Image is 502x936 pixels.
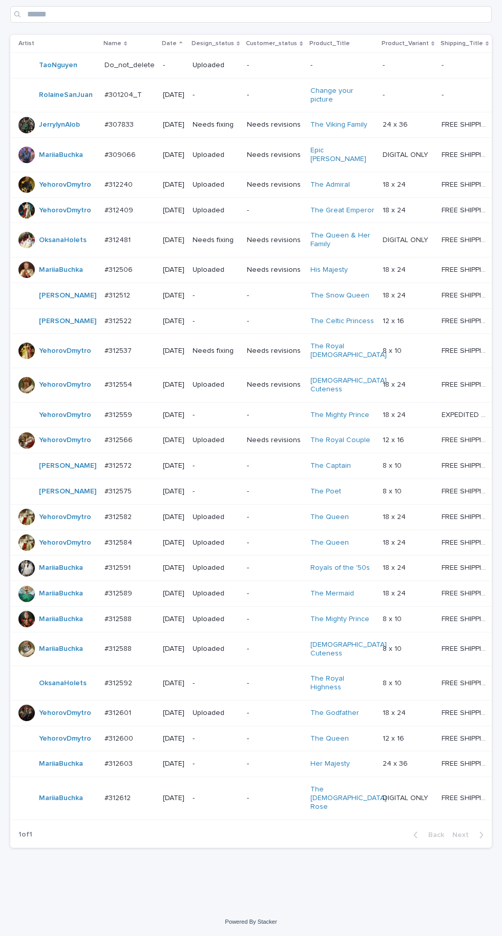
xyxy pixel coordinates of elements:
[163,91,184,99] p: [DATE]
[193,513,239,522] p: Uploaded
[442,409,491,420] p: EXPEDITED SHIPPING - preview in 1 business day; delivery up to 5 business days after your approval.
[104,732,135,743] p: #312600
[247,734,302,743] p: -
[162,38,177,49] p: Date
[442,264,491,274] p: FREE SHIPPING - preview in 1-2 business days, after your approval delivery will take 5-10 b.d.
[247,487,302,496] p: -
[383,460,404,470] p: 8 x 10
[383,409,408,420] p: 18 x 24
[104,707,133,718] p: #312601
[247,347,302,355] p: Needs revisions
[39,564,83,572] a: MariiaBuchka
[104,289,132,300] p: #312512
[193,91,239,99] p: -
[10,6,492,23] div: Search
[193,61,239,70] p: Uploaded
[193,645,239,653] p: Uploaded
[104,587,134,598] p: #312589
[310,513,349,522] a: The Queen
[39,291,96,300] a: [PERSON_NAME]
[247,645,302,653] p: -
[310,709,359,718] a: The Godfather
[163,291,184,300] p: [DATE]
[383,434,406,445] p: 12 x 16
[310,342,387,360] a: The Royal [DEMOGRAPHIC_DATA]
[310,146,374,164] a: Epic [PERSON_NAME]
[193,794,239,803] p: -
[442,677,491,688] p: FREE SHIPPING - preview in 1-2 business days, after your approval delivery will take 5-10 b.d.
[104,59,157,70] p: Do_not_delete
[442,234,491,245] p: FREE SHIPPING - preview in 1-2 business days, after your approval delivery will take 5-10 b.d.
[383,536,408,547] p: 18 x 24
[383,511,408,522] p: 18 x 24
[383,562,408,572] p: 18 x 24
[442,289,491,300] p: FREE SHIPPING - preview in 1-2 business days, after your approval delivery will take 5-10 b.d.
[383,264,408,274] p: 18 x 24
[39,91,93,99] a: RolaineSanJuan
[193,121,239,129] p: Needs fixing
[193,347,239,355] p: Needs fixing
[383,118,410,129] p: 24 x 36
[104,234,133,245] p: #312481
[163,589,184,598] p: [DATE]
[310,539,349,547] a: The Queen
[442,643,491,653] p: FREE SHIPPING - preview in 1-2 business days, after your approval delivery will take 5-10 b.d.
[163,462,184,470] p: [DATE]
[383,587,408,598] p: 18 x 24
[442,315,491,326] p: FREE SHIPPING - preview in 1-2 business days, after your approval delivery will take 5-10 b.d.
[39,236,87,245] a: OksanaHolets
[383,707,408,718] p: 18 x 24
[310,411,369,420] a: The Mighty Prince
[163,206,184,215] p: [DATE]
[442,204,491,215] p: FREE SHIPPING - preview in 1-2 business days, after your approval delivery will take 5-10 b.d.
[39,151,83,160] a: MariiaBuchka
[163,236,184,245] p: [DATE]
[39,181,91,189] a: YehorovDmytro
[104,677,134,688] p: #312592
[310,785,387,811] a: The [DEMOGRAPHIC_DATA] Rose
[104,345,134,355] p: #312537
[383,89,387,99] p: -
[310,564,370,572] a: Royals of the '50s
[104,460,134,470] p: #312572
[163,317,184,326] p: [DATE]
[193,291,239,300] p: -
[442,536,491,547] p: FREE SHIPPING - preview in 1-2 business days, after your approval delivery will take 5-10 b.d.
[383,234,430,245] p: DIGITAL ONLY
[310,121,367,129] a: The Viking Family
[163,121,184,129] p: [DATE]
[383,613,404,624] p: 8 x 10
[163,513,184,522] p: [DATE]
[442,485,491,496] p: FREE SHIPPING - preview in 1-2 business days, after your approval delivery will take 5-10 b.d.
[310,61,374,70] p: -
[193,462,239,470] p: -
[193,564,239,572] p: Uploaded
[442,792,491,803] p: FREE SHIPPING - preview in 1-2 business days, after your approval delivery will take 5-10 b.d.
[103,38,121,49] p: Name
[442,732,491,743] p: FREE SHIPPING - preview in 1-2 business days, after your approval delivery will take 5-10 b.d.
[193,236,239,245] p: Needs fixing
[247,411,302,420] p: -
[10,822,40,847] p: 1 of 1
[247,589,302,598] p: -
[310,674,374,692] a: The Royal Highness
[247,266,302,274] p: Needs revisions
[383,485,404,496] p: 8 x 10
[193,317,239,326] p: -
[310,376,387,394] a: [DEMOGRAPHIC_DATA] Cuteness
[163,794,184,803] p: [DATE]
[247,291,302,300] p: -
[39,61,77,70] a: TaoNguyen
[422,831,444,839] span: Back
[310,760,350,768] a: Her Majesty
[163,436,184,445] p: [DATE]
[39,436,91,445] a: YehorovDmytro
[247,564,302,572] p: -
[310,181,350,189] a: The Admiral
[309,38,350,49] p: Product_Title
[442,562,491,572] p: FREE SHIPPING - preview in 1-2 business days, after your approval delivery will take 5-10 b.d.
[39,589,83,598] a: MariiaBuchka
[163,564,184,572] p: [DATE]
[193,615,239,624] p: Uploaded
[104,758,135,768] p: #312603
